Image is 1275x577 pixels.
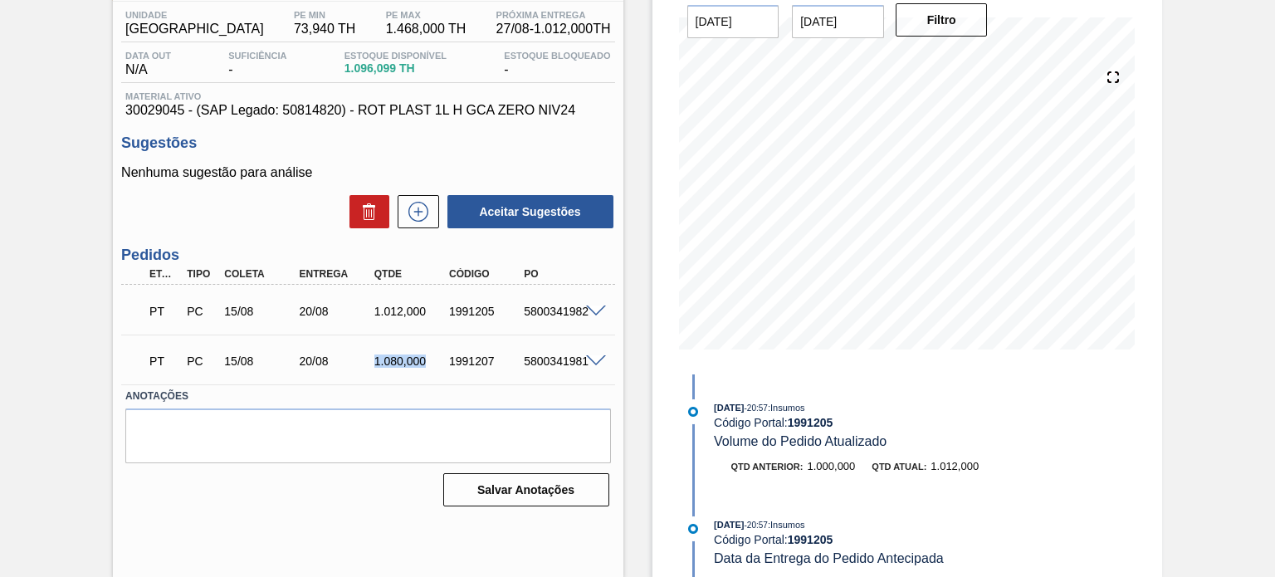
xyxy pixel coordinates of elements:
[745,521,768,530] span: - 20:57
[896,3,988,37] button: Filtro
[714,520,744,530] span: [DATE]
[688,407,698,417] img: atual
[125,51,171,61] span: Data out
[370,355,452,368] div: 1.080,000
[500,51,614,77] div: -
[183,305,220,318] div: Pedido de Compra
[389,195,439,228] div: Nova sugestão
[714,403,744,413] span: [DATE]
[386,22,467,37] span: 1.468,000 TH
[714,551,944,565] span: Data da Entrega do Pedido Antecipada
[121,165,614,180] p: Nenhuma sugestão para análise
[121,51,175,77] div: N/A
[145,293,183,330] div: Pedido em Trânsito
[228,51,286,61] span: Suficiência
[445,305,527,318] div: 1991205
[294,22,355,37] span: 73,940 TH
[121,247,614,264] h3: Pedidos
[504,51,610,61] span: Estoque Bloqueado
[688,524,698,534] img: atual
[714,533,1108,546] div: Código Portal:
[370,305,452,318] div: 1.012,000
[447,195,613,228] button: Aceitar Sugestões
[439,193,615,230] div: Aceitar Sugestões
[121,134,614,152] h3: Sugestões
[125,103,610,118] span: 30029045 - (SAP Legado: 50814820) - ROT PLAST 1L H GCA ZERO NIV24
[370,268,452,280] div: Qtde
[296,305,378,318] div: 20/08/2025
[792,5,884,38] input: dd/mm/yyyy
[125,10,264,20] span: Unidade
[145,343,183,379] div: Pedido em Trânsito
[125,22,264,37] span: [GEOGRAPHIC_DATA]
[183,355,220,368] div: Pedido de Compra
[296,268,378,280] div: Entrega
[496,10,611,20] span: Próxima Entrega
[768,403,805,413] span: : Insumos
[294,10,355,20] span: PE MIN
[386,10,467,20] span: PE MAX
[872,462,926,472] span: Qtd atual:
[125,384,610,408] label: Anotações
[149,355,178,368] p: PT
[788,416,833,429] strong: 1991205
[220,305,302,318] div: 15/08/2025
[341,195,389,228] div: Excluir Sugestões
[714,416,1108,429] div: Código Portal:
[344,51,447,61] span: Estoque Disponível
[520,355,602,368] div: 5800341981
[931,460,979,472] span: 1.012,000
[687,5,779,38] input: dd/mm/yyyy
[443,473,609,506] button: Salvar Anotações
[220,268,302,280] div: Coleta
[296,355,378,368] div: 20/08/2025
[714,434,887,448] span: Volume do Pedido Atualizado
[496,22,611,37] span: 27/08 - 1.012,000 TH
[224,51,291,77] div: -
[788,533,833,546] strong: 1991205
[149,305,178,318] p: PT
[220,355,302,368] div: 15/08/2025
[731,462,804,472] span: Qtd anterior:
[768,520,805,530] span: : Insumos
[807,460,855,472] span: 1.000,000
[445,355,527,368] div: 1991207
[445,268,527,280] div: Código
[344,62,447,75] span: 1.096,099 TH
[520,305,602,318] div: 5800341982
[745,403,768,413] span: - 20:57
[520,268,602,280] div: PO
[183,268,220,280] div: Tipo
[125,91,610,101] span: Material ativo
[145,268,183,280] div: Etapa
